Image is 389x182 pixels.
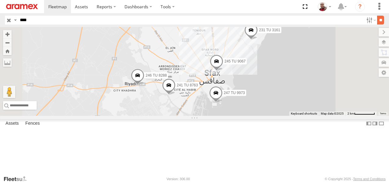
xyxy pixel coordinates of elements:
[3,38,12,47] button: Zoom out
[6,4,38,9] img: aramex-logo.svg
[3,176,31,182] a: Visit our Website
[355,2,365,12] i: ?
[291,112,317,116] button: Keyboard shortcuts
[346,112,377,116] button: Map Scale: 2 km per 64 pixels
[372,119,378,128] label: Dock Summary Table to the Right
[380,112,386,115] a: Terms (opens in new tab)
[146,73,167,78] span: 246 TU 8288
[2,119,22,128] label: Assets
[3,30,12,38] button: Zoom in
[364,16,377,25] label: Search Filter Options
[347,112,354,115] span: 2 km
[3,58,12,67] label: Measure
[325,177,386,181] div: © Copyright 2025 -
[353,177,386,181] a: Terms and Conditions
[22,119,43,128] label: Fences
[167,177,190,181] div: Version: 306.00
[177,83,198,87] span: 241 TU 8763
[3,47,12,55] button: Zoom Home
[224,59,246,63] span: 245 TU 9067
[3,86,15,98] button: Drag Pegman onto the map to open Street View
[379,68,389,77] label: Map Settings
[366,119,372,128] label: Dock Summary Table to the Left
[13,16,18,25] label: Search Query
[321,112,344,115] span: Map data ©2025
[259,28,280,32] span: 231 TU 3161
[378,119,384,128] label: Hide Summary Table
[316,2,333,11] div: Majdi Ghannoudi
[224,91,245,95] span: 247 TU 9973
